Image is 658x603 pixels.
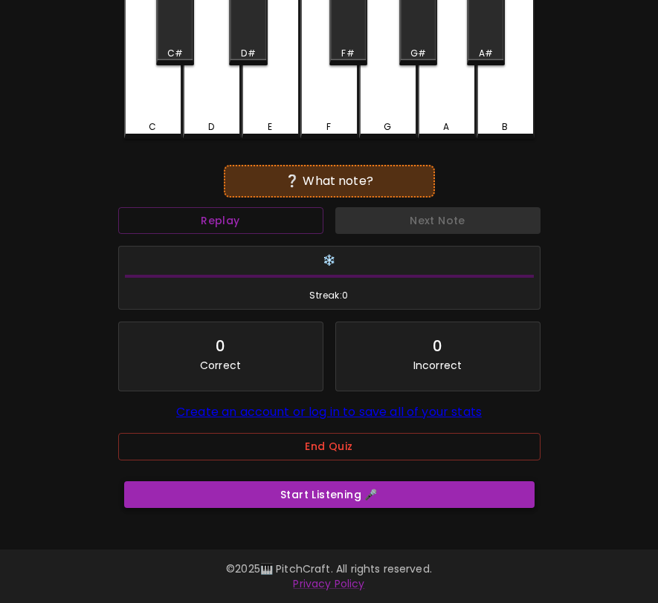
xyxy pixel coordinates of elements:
[167,47,183,60] div: C#
[479,47,493,60] div: A#
[200,358,241,373] p: Correct
[293,576,364,591] a: Privacy Policy
[118,207,323,235] button: Replay
[18,561,640,576] p: © 2025 🎹 PitchCraft. All rights reserved.
[413,358,462,373] p: Incorrect
[502,120,508,134] div: B
[118,433,541,460] button: End Quiz
[433,334,442,358] div: 0
[231,172,428,190] div: ❔ What note?
[341,47,354,60] div: F#
[216,334,225,358] div: 0
[268,120,272,134] div: E
[125,252,534,269] h6: ❄️
[176,403,482,420] a: Create an account or log in to save all of your stats
[241,47,255,60] div: D#
[410,47,426,60] div: G#
[125,288,534,303] span: Streak: 0
[149,120,156,134] div: C
[208,120,214,134] div: D
[326,120,331,134] div: F
[384,120,391,134] div: G
[443,120,449,134] div: A
[124,481,535,509] button: Start Listening 🎤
